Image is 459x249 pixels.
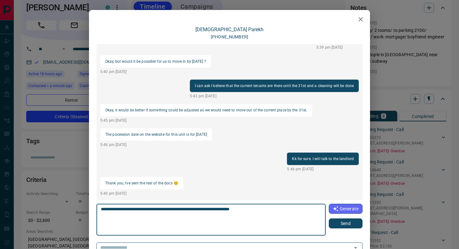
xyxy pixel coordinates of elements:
[100,142,212,148] p: 5:46 pm [DATE]
[316,45,359,50] p: 5:39 pm [DATE]
[105,179,178,187] p: Thank you, I've sent the rest of the docs 😊
[105,106,307,114] p: Okay, it would be better if something could be adjusted as we would need to move out of the curre...
[100,118,312,123] p: 5:45 pm [DATE]
[195,82,354,90] p: I can ask I believe that the current tenants are there until the 31st and a cleaning will be done
[100,69,211,75] p: 5:40 pm [DATE]
[195,27,264,32] a: [DEMOGRAPHIC_DATA] Parekh
[329,204,363,214] button: Generate
[211,34,248,40] p: [PHONE_NUMBER]
[190,93,359,99] p: 5:43 pm [DATE]
[329,218,363,228] button: Send
[105,131,207,138] p: The pocession date on the website for this unit is for [DATE]
[105,58,206,65] p: Okay, but would it be possible for us to move in by [DATE] ?
[100,191,183,196] p: 5:49 pm [DATE]
[292,155,354,163] p: Kk for sure. I will talk to the landlord
[287,166,359,172] p: 5:46 pm [DATE]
